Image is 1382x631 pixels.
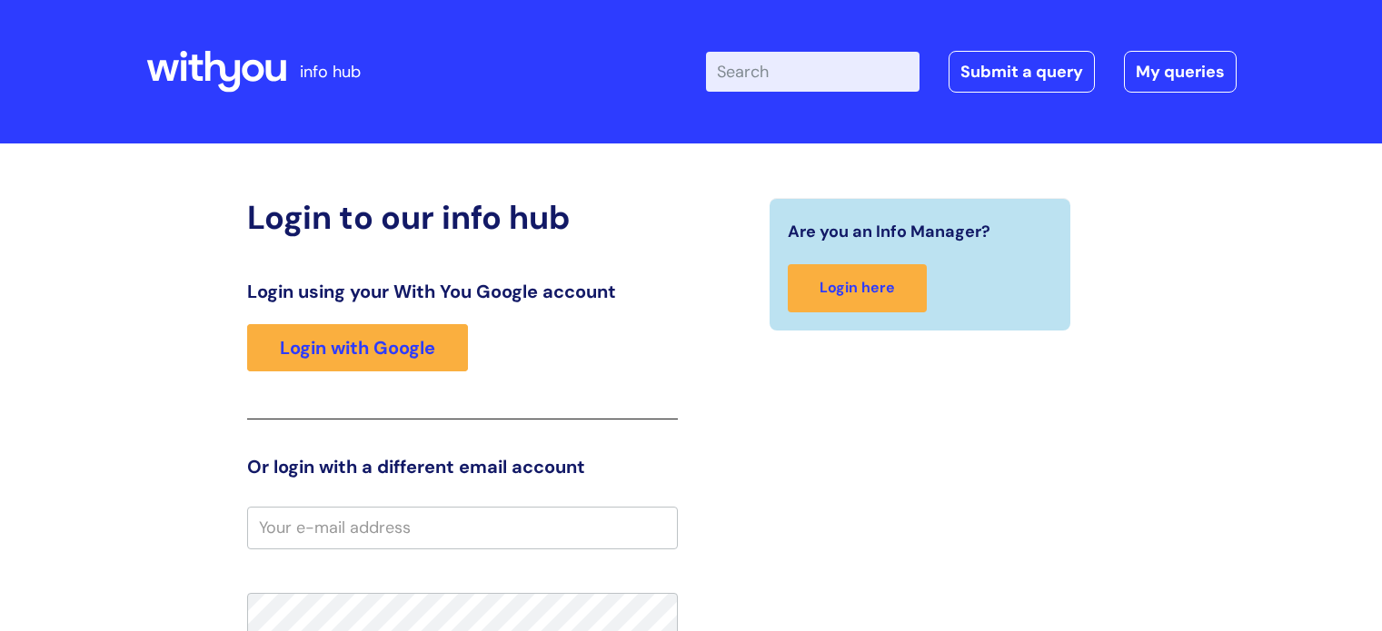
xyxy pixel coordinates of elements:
[706,52,920,92] input: Search
[949,51,1095,93] a: Submit a query
[1124,51,1237,93] a: My queries
[300,57,361,86] p: info hub
[247,281,678,302] h3: Login using your With You Google account
[247,456,678,478] h3: Or login with a different email account
[788,217,990,246] span: Are you an Info Manager?
[247,507,678,548] input: Your e-mail address
[788,264,927,312] a: Login here
[247,198,678,237] h2: Login to our info hub
[247,324,468,371] a: Login with Google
